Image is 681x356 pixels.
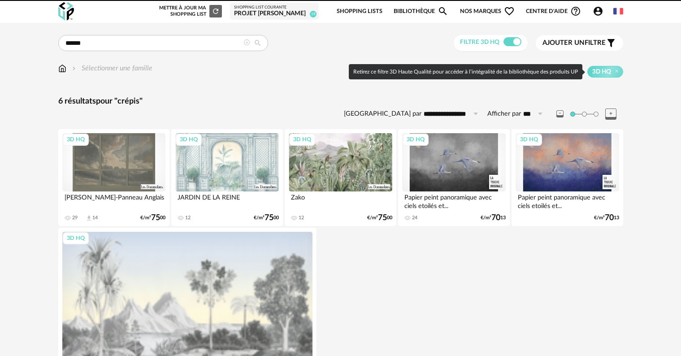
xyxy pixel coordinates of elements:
[299,215,304,221] div: 12
[151,215,160,221] span: 75
[176,134,202,145] div: 3D HQ
[175,191,278,209] div: JARDIN DE LA REINE
[58,129,169,226] a: 3D HQ [PERSON_NAME]-Panneau Anglais 29 Download icon 14 €/m²7500
[344,110,421,118] label: [GEOGRAPHIC_DATA] par
[526,6,581,17] span: Centre d'aideHelp Circle Outline icon
[570,6,581,17] span: Help Circle Outline icon
[412,215,417,221] div: 24
[63,232,89,244] div: 3D HQ
[234,10,315,18] div: Projet [PERSON_NAME]
[285,129,396,226] a: 3D HQ Zako 12 €/m²7500
[310,11,317,17] span: 19
[606,38,616,48] span: Filter icon
[58,2,74,21] img: OXP
[536,35,623,51] button: Ajouter unfiltre Filter icon
[140,215,165,221] div: €/m² 00
[58,96,623,107] div: 6 résultats
[460,39,499,45] span: Filtre 3D HQ
[593,6,607,17] span: Account Circle icon
[592,68,611,76] span: 3D HQ
[516,134,542,145] div: 3D HQ
[542,39,606,48] span: filtre
[92,215,98,221] div: 14
[234,5,315,18] a: Shopping List courante Projet [PERSON_NAME] 19
[605,215,614,221] span: 70
[157,5,222,17] div: Mettre à jour ma Shopping List
[394,1,448,22] a: BibliothèqueMagnify icon
[70,63,78,74] img: svg+xml;base64,PHN2ZyB3aWR0aD0iMTYiIGhlaWdodD0iMTYiIHZpZXdCb3g9IjAgMCAxNiAxNiIgZmlsbD0ibm9uZSIgeG...
[594,215,619,221] div: €/m² 13
[516,191,619,209] div: Papier peint panoramique avec ciels etoilés et...
[265,215,273,221] span: 75
[212,9,220,13] span: Refresh icon
[402,191,505,209] div: Papier peint panoramique avec ciels etoilés et...
[487,110,521,118] label: Afficher par
[504,6,515,17] span: Heart Outline icon
[185,215,191,221] div: 12
[481,215,506,221] div: €/m² 13
[58,63,66,74] img: svg+xml;base64,PHN2ZyB3aWR0aD0iMTYiIGhlaWdodD0iMTciIHZpZXdCb3g9IjAgMCAxNiAxNyIgZmlsbD0ibm9uZSIgeG...
[254,215,279,221] div: €/m² 00
[460,1,515,22] span: Nos marques
[72,215,78,221] div: 29
[70,63,152,74] div: Sélectionner une famille
[367,215,392,221] div: €/m² 00
[234,5,315,10] div: Shopping List courante
[63,134,89,145] div: 3D HQ
[403,134,429,145] div: 3D HQ
[378,215,387,221] span: 75
[491,215,500,221] span: 70
[171,129,282,226] a: 3D HQ JARDIN DE LA REINE 12 €/m²7500
[337,1,382,22] a: Shopping Lists
[512,129,623,226] a: 3D HQ Papier peint panoramique avec ciels etoilés et... €/m²7013
[289,191,392,209] div: Zako
[86,215,92,221] span: Download icon
[542,39,585,46] span: Ajouter un
[96,97,143,105] span: pour "crépis"
[398,129,509,226] a: 3D HQ Papier peint panoramique avec ciels etoilés et... 24 €/m²7013
[349,64,582,79] div: Retirez ce filtre 3D Haute Qualité pour accéder à l’intégralité de la bibliothèque des produits UP
[613,6,623,16] img: fr
[289,134,315,145] div: 3D HQ
[593,6,603,17] span: Account Circle icon
[438,6,448,17] span: Magnify icon
[62,191,165,209] div: [PERSON_NAME]-Panneau Anglais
